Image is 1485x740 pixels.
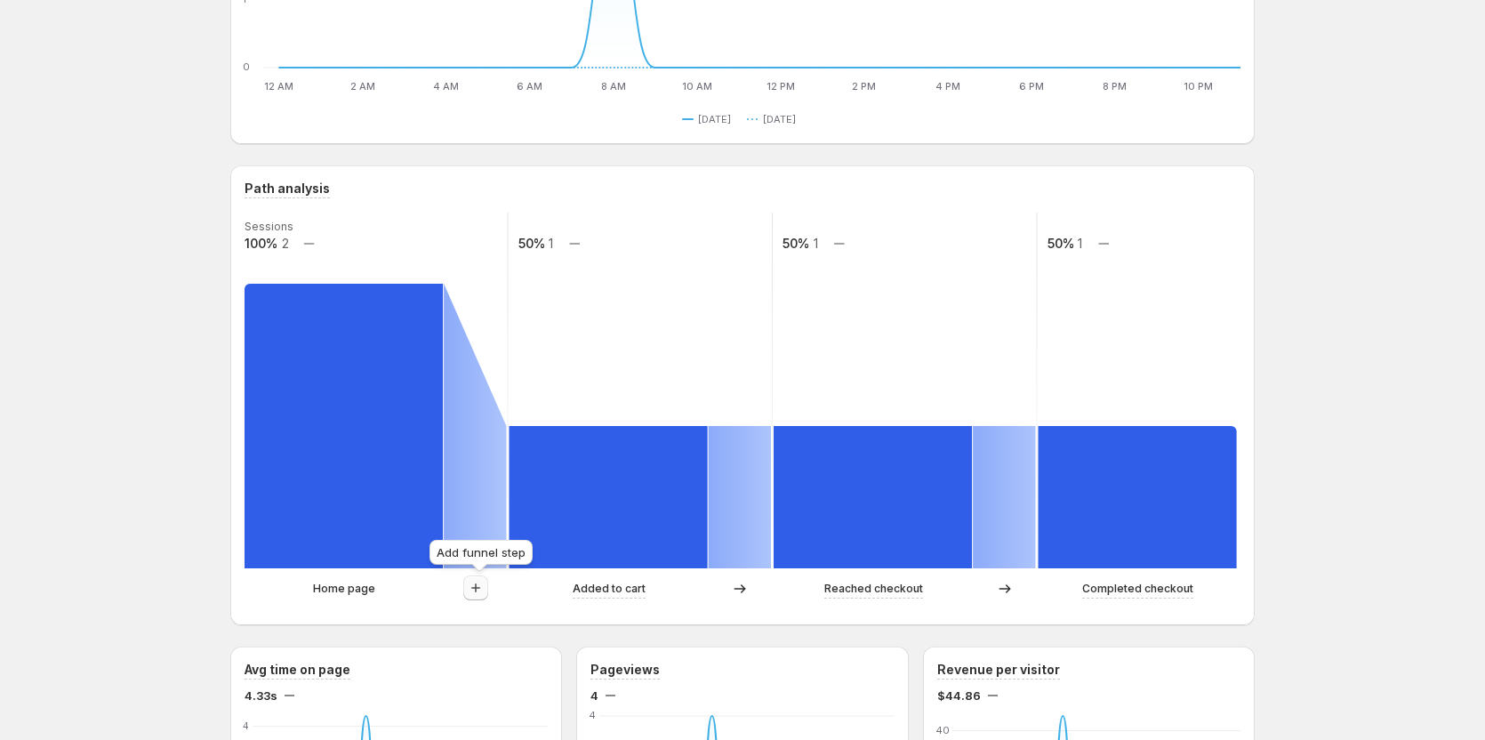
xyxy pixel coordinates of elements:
[243,720,250,732] text: 4
[589,709,596,721] text: 4
[1184,80,1213,92] text: 10 PM
[590,687,598,704] span: 4
[433,80,459,92] text: 4 AM
[824,580,923,598] p: Reached checkout
[282,236,289,251] text: 2
[245,661,350,679] h3: Avg time on page
[783,236,809,251] text: 50%
[698,112,731,126] span: [DATE]
[767,80,795,92] text: 12 PM
[935,80,960,92] text: 4 PM
[763,112,796,126] span: [DATE]
[814,236,818,251] text: 1
[243,60,250,73] text: 0
[245,687,277,704] span: 4.33s
[1019,80,1044,92] text: 6 PM
[245,236,277,251] text: 100%
[601,80,626,92] text: 8 AM
[518,236,545,251] text: 50%
[1078,236,1082,251] text: 1
[1103,80,1127,92] text: 8 PM
[590,661,660,679] h3: Pageviews
[517,80,542,92] text: 6 AM
[245,220,293,233] text: Sessions
[573,580,646,598] p: Added to cart
[682,109,738,130] button: [DATE]
[350,80,375,92] text: 2 AM
[1082,580,1193,598] p: Completed checkout
[1048,236,1074,251] text: 50%
[264,80,293,92] text: 12 AM
[549,236,553,251] text: 1
[682,80,712,92] text: 10 AM
[937,661,1060,679] h3: Revenue per visitor
[852,80,876,92] text: 2 PM
[935,724,950,736] text: 40
[937,687,981,704] span: $44.86
[747,109,803,130] button: [DATE]
[245,180,330,197] h3: Path analysis
[313,580,375,598] p: Home page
